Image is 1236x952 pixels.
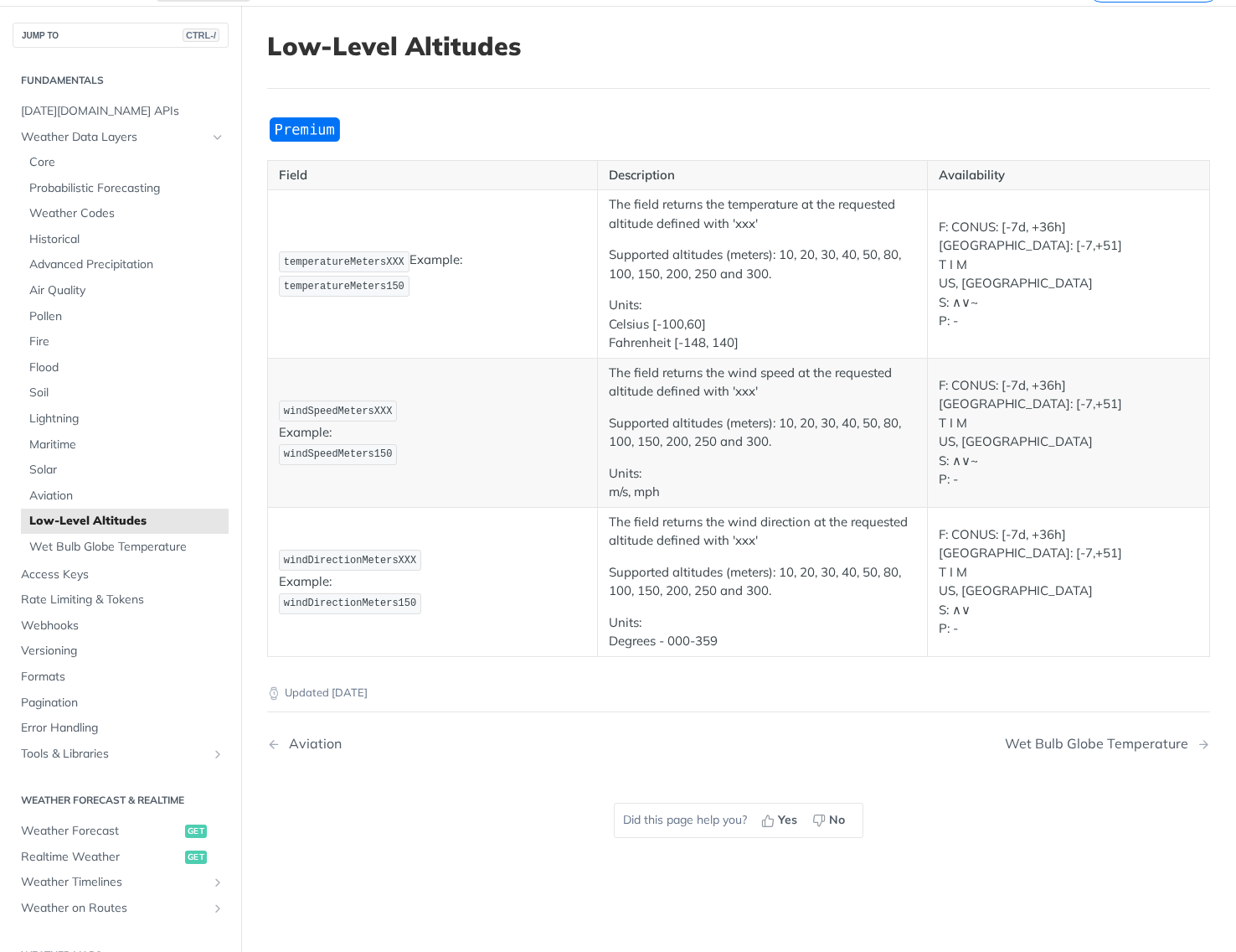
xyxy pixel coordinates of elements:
button: Yes [755,808,806,833]
a: Soil [21,380,229,406]
p: F: CONUS: [-7d, +36h] [GEOGRAPHIC_DATA]: [-7,+51] T I M US, [GEOGRAPHIC_DATA] S: ∧∨~ P: - [939,218,1199,331]
span: Weather Codes [29,205,224,222]
span: Weather Forecast [21,823,181,840]
p: Example: [279,250,586,298]
span: Low-Level Altitudes [29,513,224,530]
a: Access Keys [13,562,229,587]
p: The field returns the wind direction at the requested altitude defined with 'xxx' [609,513,916,551]
span: Webhooks [21,618,224,634]
a: Solar [21,458,229,483]
p: Updated [DATE] [267,685,1210,701]
span: Rate Limiting & Tokens [21,592,224,608]
span: CTRL-/ [183,28,219,42]
button: Show subpages for Weather on Routes [211,902,224,915]
a: Weather TimelinesShow subpages for Weather Timelines [13,870,229,895]
button: JUMP TOCTRL-/ [13,23,229,48]
span: [DATE][DOMAIN_NAME] APIs [21,103,224,120]
a: Flood [21,355,229,380]
a: Aviation [21,484,229,509]
span: get [185,851,207,864]
span: Realtime Weather [21,849,181,866]
button: Show subpages for Tools & Libraries [211,748,224,761]
span: windDirectionMetersXXX [284,555,416,567]
button: Show subpages for Weather Timelines [211,876,224,889]
span: Solar [29,462,224,479]
span: Historical [29,231,224,248]
p: Field [279,166,586,185]
span: windDirectionMeters150 [284,598,416,609]
span: Soil [29,385,224,401]
a: Lightning [21,406,229,432]
a: Rate Limiting & Tokens [13,587,229,613]
span: Probabilistic Forecasting [29,180,224,197]
a: Fire [21,329,229,354]
span: Pagination [21,695,224,711]
p: Example: [279,399,586,466]
div: Did this page help you? [614,803,863,838]
div: Wet Bulb Globe Temperature [1005,736,1197,752]
p: Availability [939,166,1199,185]
h2: Weather Forecast & realtime [13,793,229,808]
p: The field returns the wind speed at the requested altitude defined with 'xxx' [609,364,916,401]
p: Supported altitudes (meters): 10, 20, 30, 40, 50, 80, 100, 150, 200, 250 and 300. [609,246,916,283]
span: Lightning [29,411,224,427]
span: Fire [29,334,224,350]
a: Pagination [13,691,229,716]
div: Aviation [281,736,342,752]
span: Weather Timelines [21,874,207,891]
h2: Fundamentals [13,73,229,88]
a: Versioning [13,639,229,664]
p: Units: Celsius [-100,60] Fahrenheit [-148, 140] [609,296,916,353]
span: windSpeedMeters150 [284,448,393,460]
a: Webhooks [13,613,229,639]
p: Supported altitudes (meters): 10, 20, 30, 40, 50, 80, 100, 150, 200, 250 and 300. [609,563,916,601]
span: Aviation [29,488,224,504]
p: Units: Degrees - 000-359 [609,613,916,651]
p: Example: [279,548,586,615]
span: Wet Bulb Globe Temperature [29,539,224,556]
span: Core [29,154,224,171]
h1: Low-Level Altitudes [267,31,1210,61]
a: Weather on RoutesShow subpages for Weather on Routes [13,896,229,921]
span: Air Quality [29,282,224,299]
a: Advanced Precipitation [21,252,229,277]
span: windSpeedMetersXXX [284,406,393,417]
p: The field returns the temperature at the requested altitude defined with 'xxx' [609,195,916,233]
p: F: CONUS: [-7d, +36h] [GEOGRAPHIC_DATA]: [-7,+51] T I M US, [GEOGRAPHIC_DATA] S: ∧∨ P: - [939,525,1199,639]
p: F: CONUS: [-7d, +36h] [GEOGRAPHIC_DATA]: [-7,+51] T I M US, [GEOGRAPHIC_DATA] S: ∧∨~ P: - [939,376,1199,489]
a: Weather Codes [21,201,229,226]
a: Error Handling [13,716,229,741]
a: Maritime [21,432,229,458]
span: Tools & Libraries [21,746,207,763]
nav: Pagination Controls [267,719,1210,768]
a: Low-Level Altitudes [21,509,229,534]
button: No [806,808,854,833]
span: Pollen [29,308,224,325]
span: Advanced Precipitation [29,256,224,273]
span: Yes [778,811,797,829]
span: Formats [21,669,224,686]
a: Weather Data LayersHide subpages for Weather Data Layers [13,125,229,150]
a: Tools & LibrariesShow subpages for Tools & Libraries [13,742,229,767]
span: Flood [29,360,224,376]
span: temperatureMeters150 [284,281,404,292]
button: Hide subpages for Weather Data Layers [211,131,224,144]
span: get [185,825,207,838]
a: Wet Bulb Globe Temperature [21,535,229,560]
p: Supported altitudes (meters): 10, 20, 30, 40, 50, 80, 100, 150, 200, 250 and 300. [609,414,916,452]
a: Weather Forecastget [13,819,229,844]
a: Core [21,150,229,175]
a: Pollen [21,304,229,329]
span: Maritime [29,437,224,453]
a: Historical [21,227,229,252]
span: temperatureMetersXXX [284,256,404,268]
span: Error Handling [21,720,224,737]
p: Description [609,166,916,185]
a: Next Page: Wet Bulb Globe Temperature [1005,736,1210,752]
span: Weather on Routes [21,900,207,917]
span: No [829,811,845,829]
p: Units: m/s, mph [609,464,916,502]
span: Weather Data Layers [21,129,207,146]
a: Previous Page: Aviation [267,736,672,752]
a: Probabilistic Forecasting [21,176,229,201]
